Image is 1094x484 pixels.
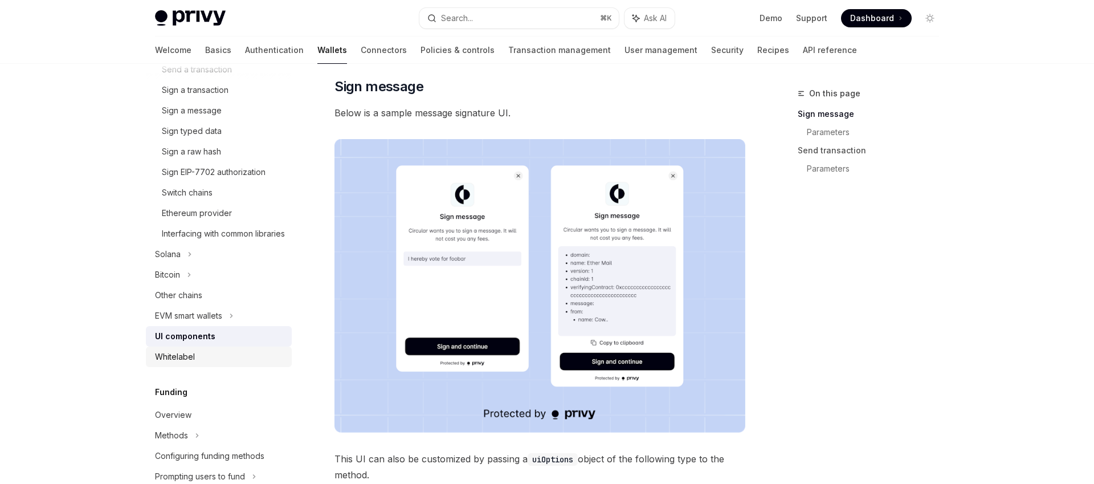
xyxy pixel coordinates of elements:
span: Sign message [334,78,423,96]
a: Sign a message [146,100,292,121]
a: API reference [803,36,857,64]
div: Other chains [155,288,202,302]
div: Search... [441,11,473,25]
span: On this page [809,87,860,100]
div: Whitelabel [155,350,195,364]
a: Support [796,13,827,24]
a: Authentication [245,36,304,64]
div: Sign typed data [162,124,222,138]
img: light logo [155,10,226,26]
a: Configuring funding methods [146,446,292,466]
div: EVM smart wallets [155,309,222,323]
a: Ethereum provider [146,203,292,223]
div: Bitcoin [155,268,180,282]
span: Dashboard [850,13,894,24]
div: Overview [155,408,191,422]
a: Sign message [798,105,948,123]
a: Policies & controls [421,36,495,64]
button: Toggle dark mode [921,9,939,27]
div: Solana [155,247,181,261]
a: Sign typed data [146,121,292,141]
a: Parameters [807,160,948,178]
a: Whitelabel [146,347,292,367]
code: uiOptions [528,453,578,466]
a: Wallets [317,36,347,64]
a: Parameters [807,123,948,141]
button: Ask AI [624,8,675,29]
a: User management [624,36,697,64]
div: Switch chains [162,186,213,200]
a: Overview [146,405,292,425]
a: Security [711,36,744,64]
img: images/Sign.png [334,139,745,433]
a: Demo [760,13,782,24]
a: Sign a transaction [146,80,292,100]
a: Connectors [361,36,407,64]
a: Sign a raw hash [146,141,292,162]
div: Methods [155,429,188,442]
a: Sign EIP-7702 authorization [146,162,292,182]
div: Sign a raw hash [162,145,221,158]
div: Configuring funding methods [155,449,264,463]
span: ⌘ K [600,14,612,23]
div: Ethereum provider [162,206,232,220]
a: Other chains [146,285,292,306]
a: Send transaction [798,141,948,160]
a: Switch chains [146,182,292,203]
div: Sign EIP-7702 authorization [162,165,266,179]
a: Welcome [155,36,191,64]
div: UI components [155,330,215,343]
a: Transaction management [508,36,611,64]
div: Sign a transaction [162,83,228,97]
span: Ask AI [644,13,667,24]
a: Recipes [757,36,789,64]
a: UI components [146,326,292,347]
div: Prompting users to fund [155,470,245,483]
a: Interfacing with common libraries [146,223,292,244]
a: Dashboard [841,9,912,27]
span: This UI can also be customized by passing a object of the following type to the method. [334,451,745,483]
button: Search...⌘K [419,8,619,29]
span: Below is a sample message signature UI. [334,105,745,121]
div: Interfacing with common libraries [162,227,285,241]
h5: Funding [155,385,187,399]
a: Basics [205,36,231,64]
div: Sign a message [162,104,222,117]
